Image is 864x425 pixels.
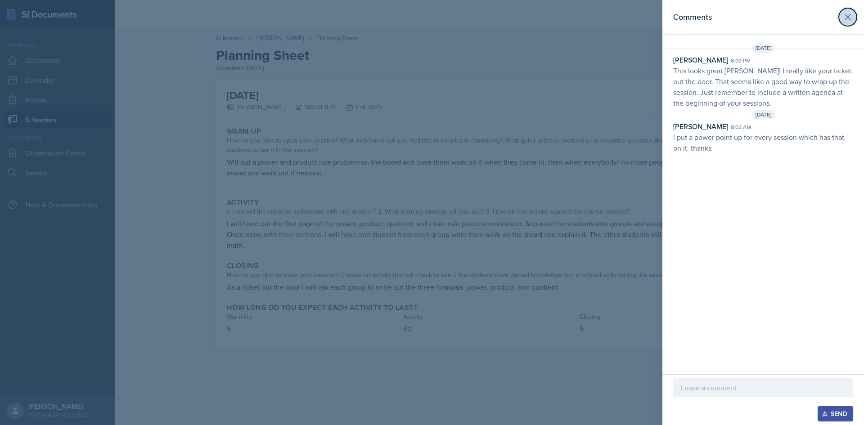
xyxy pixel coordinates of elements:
p: i put a power point up for every session which has that on it. thanks [673,132,853,153]
h2: Comments [673,11,712,23]
div: 6:09 pm [731,57,751,65]
div: [PERSON_NAME] [673,54,728,65]
p: This looks great [PERSON_NAME]! I really like your ticket out the door. That seems like a good wa... [673,65,853,108]
span: [DATE] [751,110,775,119]
div: [PERSON_NAME] [673,121,728,132]
span: [DATE] [751,44,775,53]
div: Send [823,410,847,417]
button: Send [818,406,853,421]
div: 8:03 am [731,123,751,131]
